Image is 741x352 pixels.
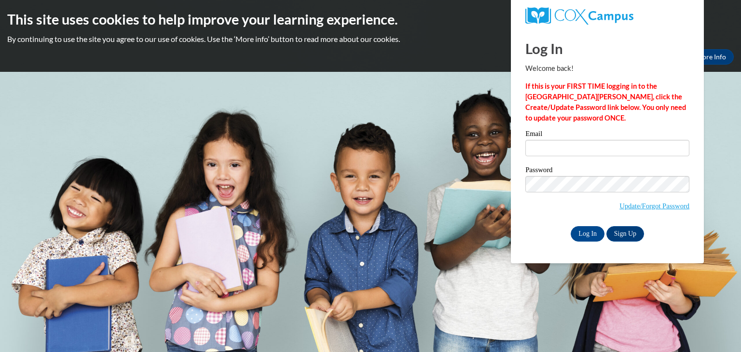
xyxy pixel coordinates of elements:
a: COX Campus [525,7,689,25]
h1: Log In [525,39,689,58]
label: Email [525,130,689,140]
a: Update/Forgot Password [619,202,689,210]
input: Log In [571,226,604,242]
a: Sign Up [606,226,644,242]
p: By continuing to use the site you agree to our use of cookies. Use the ‘More info’ button to read... [7,34,734,44]
strong: If this is your FIRST TIME logging in to the [GEOGRAPHIC_DATA][PERSON_NAME], click the Create/Upd... [525,82,686,122]
label: Password [525,166,689,176]
p: Welcome back! [525,63,689,74]
a: More Info [688,49,734,65]
h2: This site uses cookies to help improve your learning experience. [7,10,734,29]
img: COX Campus [525,7,633,25]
